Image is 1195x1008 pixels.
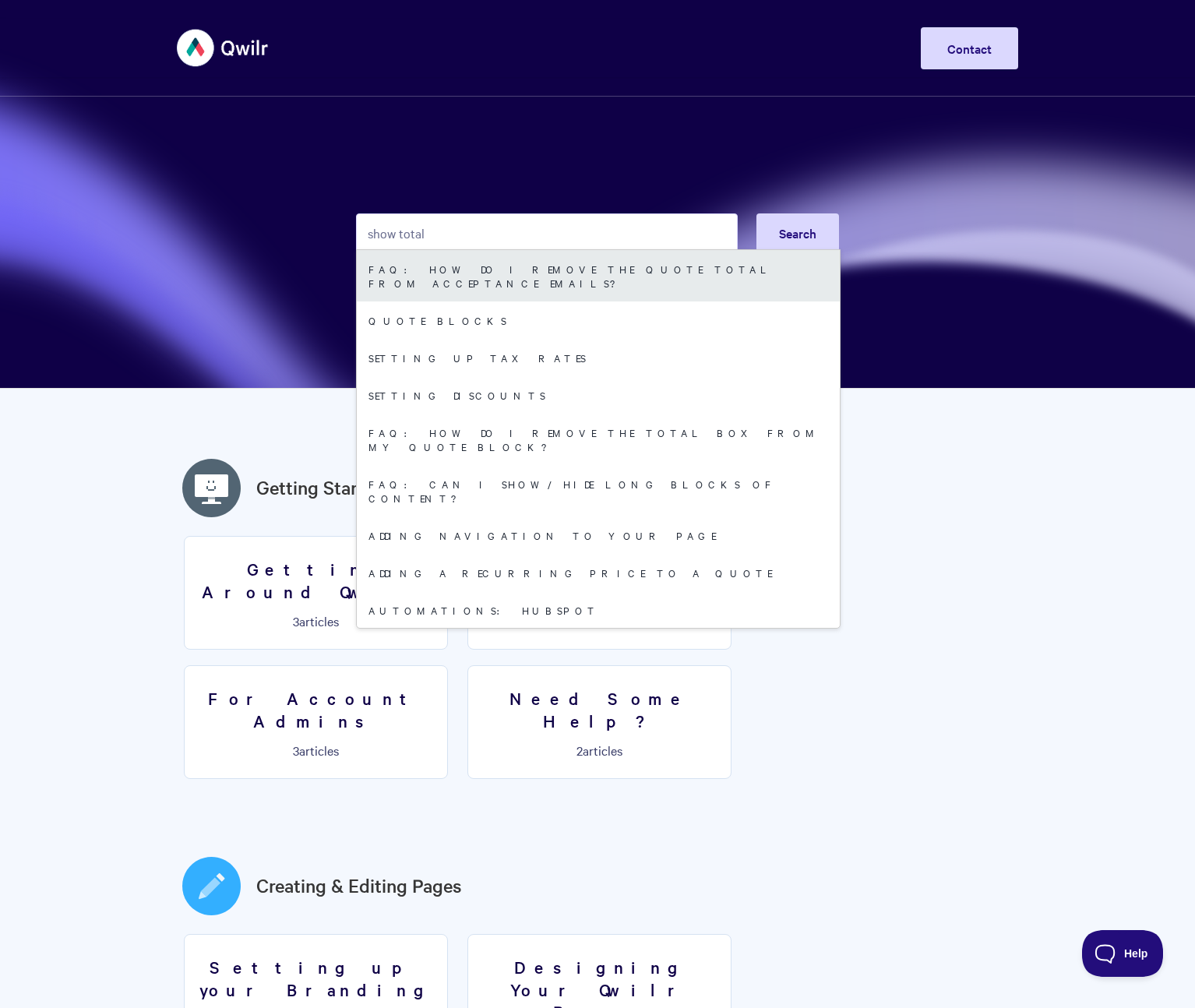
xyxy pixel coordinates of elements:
[293,612,299,629] span: 3
[357,414,840,465] a: FAQ: How do I remove the Total box from my Quote Block?
[194,743,438,757] p: articles
[478,687,721,731] h3: Need Some Help?
[194,558,438,602] h3: Getting Around Qwilr
[194,614,438,628] p: articles
[357,516,840,554] a: Adding Navigation to your Page
[357,554,840,591] a: Adding A Recurring Price To A Quote
[357,376,840,414] a: Setting discounts
[357,250,840,301] a: FAQ: How do I remove the quote total from acceptance emails?
[1082,930,1164,977] iframe: Toggle Customer Support
[357,339,840,376] a: Setting up tax rates
[194,687,438,731] h3: For Account Admins
[467,665,731,779] a: Need Some Help? 2articles
[779,224,816,241] span: Search
[293,742,299,759] span: 3
[177,19,270,77] img: Qwilr Help Center
[921,27,1018,69] a: Contact
[256,872,462,900] a: Creating & Editing Pages
[357,301,840,339] a: Quote Blocks
[184,665,448,779] a: For Account Admins 3articles
[756,213,839,252] button: Search
[194,956,438,1000] h3: Setting up your Branding
[357,465,840,516] a: FAQ: Can I show/hide long blocks of content?
[256,474,385,502] a: Getting Started
[356,213,738,252] input: Search the knowledge base
[357,591,840,629] a: Automations: HubSpot
[576,742,583,759] span: 2
[184,536,448,650] a: Getting Around Qwilr 3articles
[478,743,721,757] p: articles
